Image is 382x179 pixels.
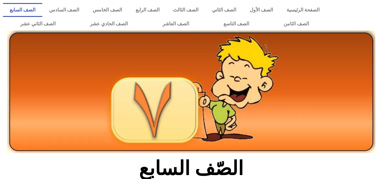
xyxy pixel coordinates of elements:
[166,3,205,17] a: الصف الثالث
[206,17,266,31] a: الصف التاسع
[205,3,243,17] a: الصف الثاني
[266,17,326,31] a: الصف الثامن
[243,3,280,17] a: الصف الأول
[42,3,86,17] a: الصف السادس
[280,3,326,17] a: الصفحة الرئيسية
[129,3,166,17] a: الصف الرابع
[73,17,145,31] a: الصف الحادي عشر
[3,17,73,31] a: الصف الثاني عشر
[145,17,206,31] a: الصف العاشر
[3,3,42,17] a: الصف السابع
[86,3,129,17] a: الصف الخامس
